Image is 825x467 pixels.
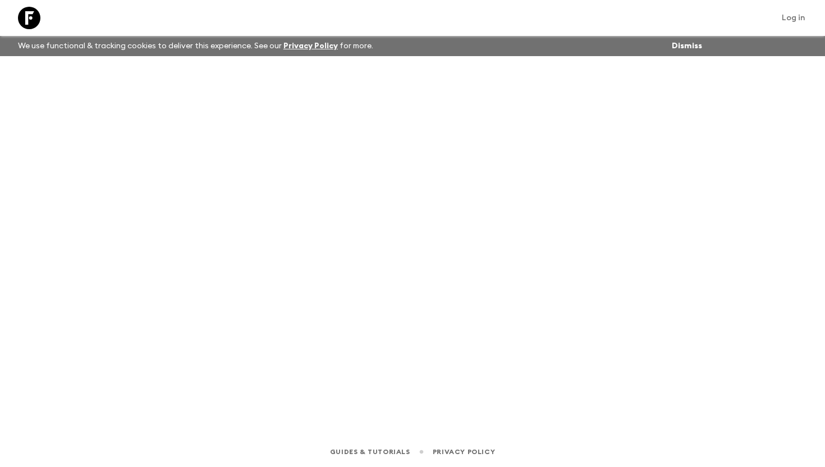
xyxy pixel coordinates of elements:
[13,36,378,56] p: We use functional & tracking cookies to deliver this experience. See our for more.
[433,446,495,458] a: Privacy Policy
[283,42,338,50] a: Privacy Policy
[669,38,705,54] button: Dismiss
[776,10,812,26] a: Log in
[330,446,410,458] a: Guides & Tutorials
